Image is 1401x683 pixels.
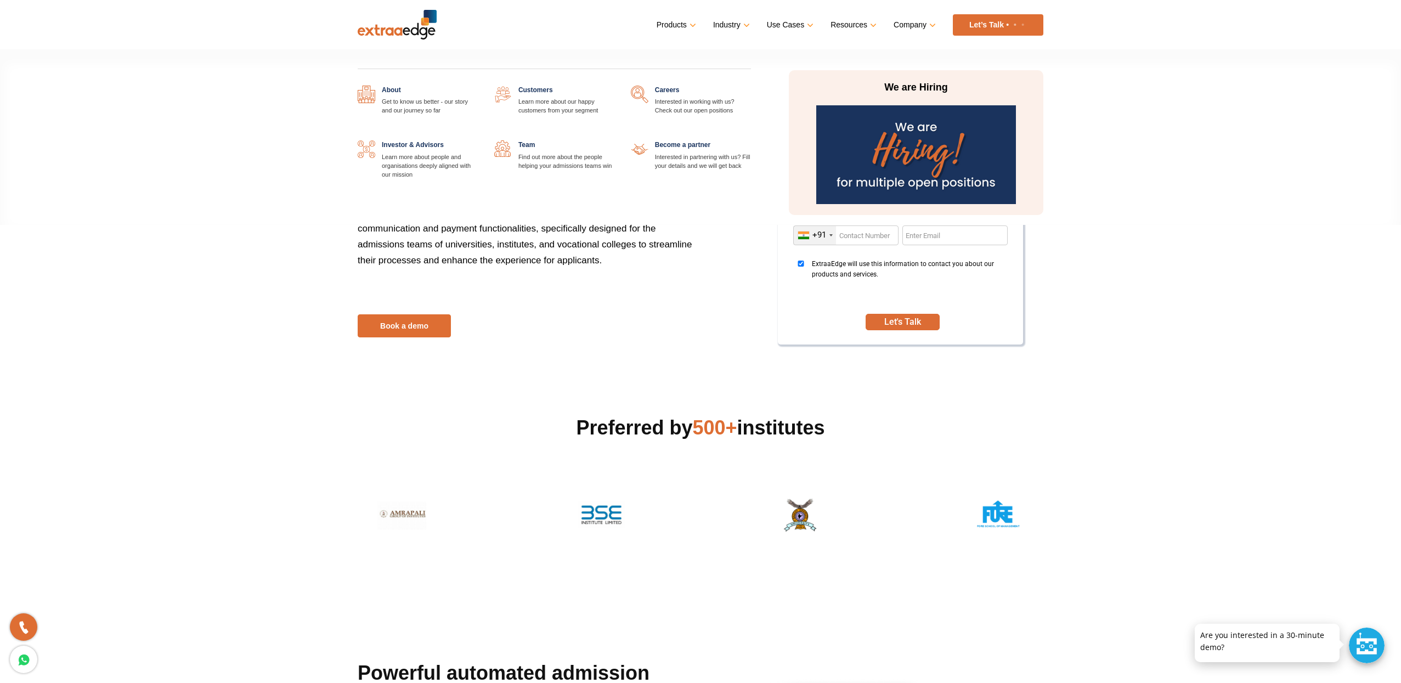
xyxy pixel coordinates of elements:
a: Resources [831,17,874,33]
a: Company [894,17,934,33]
h2: Preferred by institutes [358,415,1043,441]
p: A custom-built application management system and applicant portal with communication and payment ... [358,205,692,284]
a: Use Cases [767,17,811,33]
div: +91 [812,230,826,240]
div: Chat [1349,628,1385,663]
input: Enter Email [902,225,1008,245]
a: Industry [713,17,748,33]
button: SUBMIT [866,314,939,330]
a: Products [657,17,694,33]
p: We are Hiring [813,81,1019,94]
a: Book a demo [358,314,451,337]
a: Let’s Talk [953,14,1043,36]
span: ExtraaEdge will use this information to contact you about our products and services. [812,259,1004,300]
input: ExtraaEdge will use this information to contact you about our products and services. [793,261,809,267]
span: 500+ [693,416,737,439]
div: India (भारत): +91 [794,226,836,245]
input: Enter Contact Number [793,225,899,245]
